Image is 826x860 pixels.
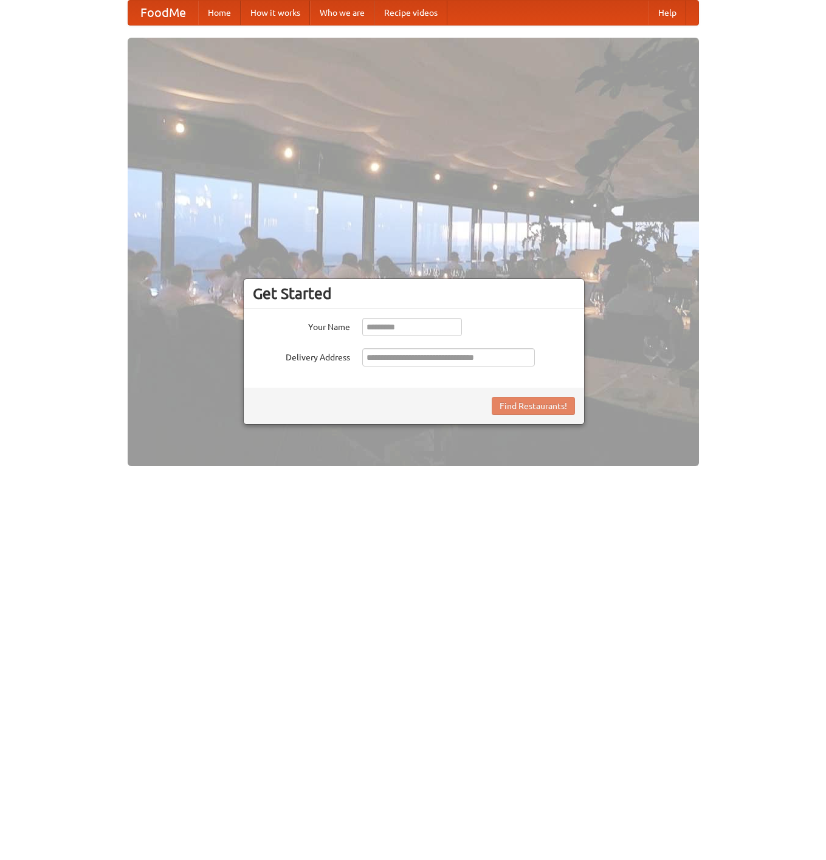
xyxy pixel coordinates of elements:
[492,397,575,415] button: Find Restaurants!
[649,1,686,25] a: Help
[198,1,241,25] a: Home
[253,348,350,363] label: Delivery Address
[128,1,198,25] a: FoodMe
[253,318,350,333] label: Your Name
[253,284,575,303] h3: Get Started
[310,1,374,25] a: Who we are
[241,1,310,25] a: How it works
[374,1,447,25] a: Recipe videos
